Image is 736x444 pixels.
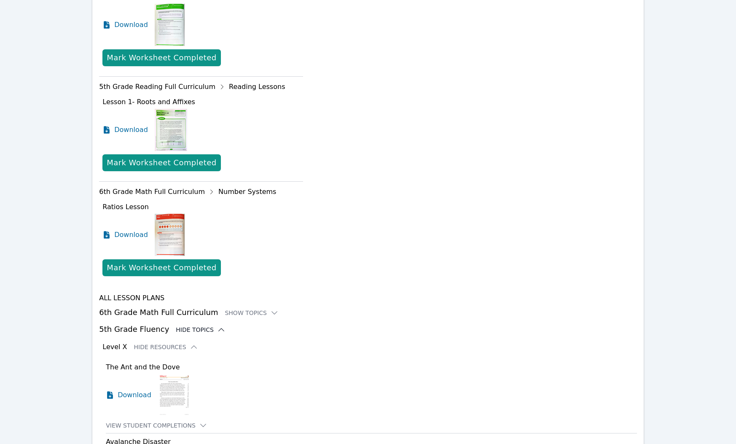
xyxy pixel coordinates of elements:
[102,154,220,171] button: Mark Worksheet Completed
[102,342,127,352] h3: Level X
[107,52,216,64] div: Mark Worksheet Completed
[114,125,148,135] span: Download
[99,323,637,335] h3: 5th Grade Fluency
[102,203,149,211] span: Ratios Lesson
[102,259,220,276] button: Mark Worksheet Completed
[155,109,187,151] img: Lesson 1- Roots and Affixes
[106,363,180,371] span: The Ant and the Dove
[99,80,303,94] div: 5th Grade Reading Full Curriculum Reading Lessons
[102,109,148,151] a: Download
[118,390,151,400] span: Download
[155,4,185,46] img: Decimal Place Value Lesson
[102,214,148,256] a: Download
[107,262,216,274] div: Mark Worksheet Completed
[114,230,148,240] span: Download
[106,374,151,416] a: Download
[102,49,220,66] button: Mark Worksheet Completed
[102,4,148,46] a: Download
[155,214,185,256] img: Ratios Lesson
[99,293,637,303] h4: All Lesson Plans
[106,421,207,430] button: View Student Completions
[102,98,195,106] span: Lesson 1- Roots and Affixes
[107,157,216,169] div: Mark Worksheet Completed
[225,309,279,317] button: Show Topics
[158,374,191,416] img: The Ant and the Dove
[99,185,303,199] div: 6th Grade Math Full Curriculum Number Systems
[99,307,637,318] h3: 6th Grade Math Full Curriculum
[176,326,226,334] button: Hide Topics
[114,20,148,30] span: Download
[134,343,198,351] button: Hide Resources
